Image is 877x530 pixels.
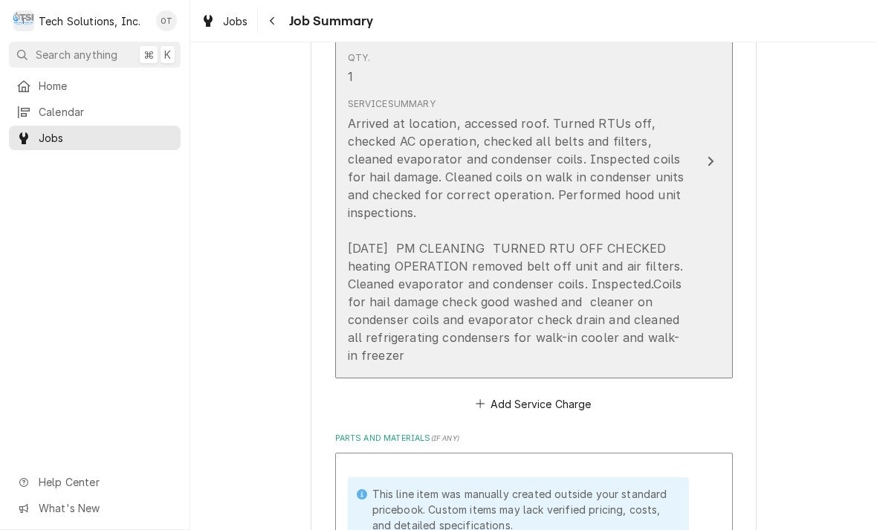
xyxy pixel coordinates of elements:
[156,10,177,31] div: OT
[39,104,173,120] span: Calendar
[348,114,689,364] div: Arrived at location, accessed roof. Turned RTUs off, checked AC operation, checked all belts and ...
[195,9,254,33] a: Jobs
[9,470,181,494] a: Go to Help Center
[9,496,181,520] a: Go to What's New
[39,474,172,490] span: Help Center
[223,13,248,29] span: Jobs
[9,100,181,124] a: Calendar
[473,393,594,414] button: Add Service Charge
[156,10,177,31] div: Otis Tooley's Avatar
[164,47,171,62] span: K
[9,42,181,68] button: Search anything⌘K
[36,47,117,62] span: Search anything
[143,47,154,62] span: ⌘
[261,9,285,33] button: Navigate back
[285,11,374,31] span: Job Summary
[9,126,181,150] a: Jobs
[39,130,173,146] span: Jobs
[9,74,181,98] a: Home
[13,10,34,31] div: T
[39,500,172,516] span: What's New
[13,10,34,31] div: Tech Solutions, Inc.'s Avatar
[39,78,173,94] span: Home
[348,51,371,65] div: Qty.
[39,13,140,29] div: Tech Solutions, Inc.
[348,97,436,111] div: Service Summary
[431,434,459,442] span: ( if any )
[348,68,353,85] div: 1
[335,433,733,445] label: Parts and Materials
